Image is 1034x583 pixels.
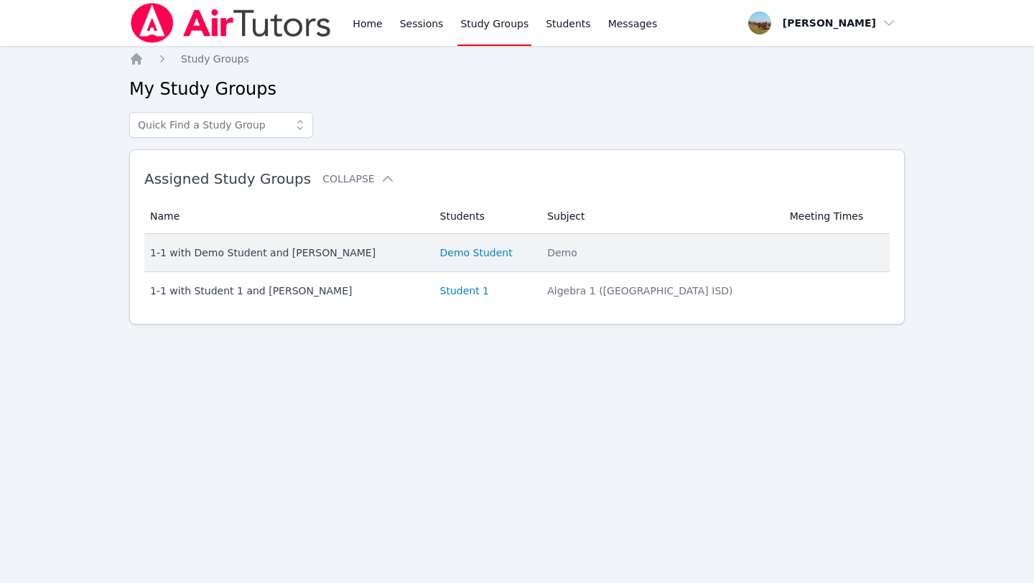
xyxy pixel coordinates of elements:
th: Meeting Times [781,199,890,234]
span: Study Groups [181,53,249,65]
th: Name [144,199,432,234]
th: Subject [539,199,781,234]
a: Demo Student [440,246,513,260]
th: Students [432,199,539,234]
div: Algebra 1 ([GEOGRAPHIC_DATA] ISD) [547,284,773,298]
button: Collapse [322,172,394,186]
input: Quick Find a Study Group [129,112,313,138]
nav: Breadcrumb [129,52,905,66]
img: Air Tutors [129,3,332,43]
div: Demo [547,246,773,260]
div: 1-1 with Demo Student and [PERSON_NAME] [150,246,423,260]
tr: 1-1 with Student 1 and [PERSON_NAME]Student 1Algebra 1 ([GEOGRAPHIC_DATA] ISD) [144,272,890,309]
h2: My Study Groups [129,78,905,101]
span: Assigned Study Groups [144,170,311,187]
tr: 1-1 with Demo Student and [PERSON_NAME]Demo StudentDemo [144,234,890,272]
a: Student 1 [440,284,489,298]
span: Messages [608,17,658,31]
div: 1-1 with Student 1 and [PERSON_NAME] [150,284,423,298]
a: Study Groups [181,52,249,66]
